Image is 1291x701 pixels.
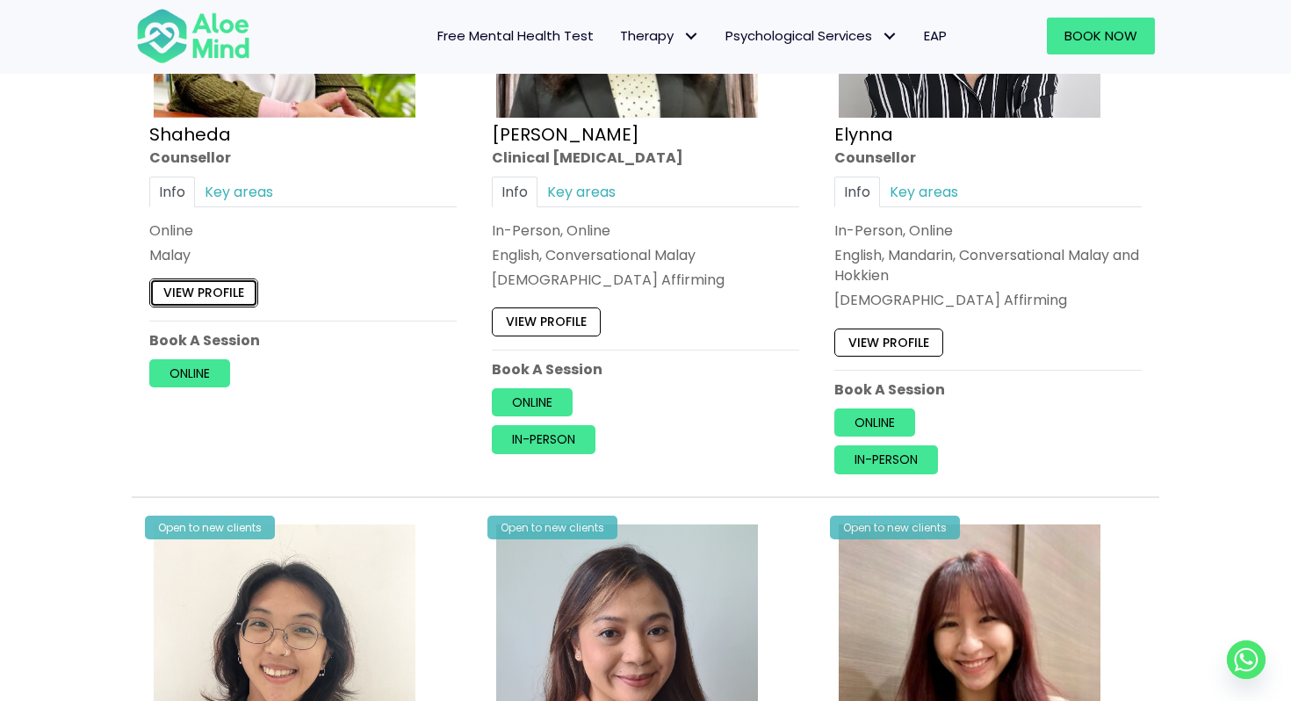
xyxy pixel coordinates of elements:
[492,177,537,207] a: Info
[492,148,799,168] div: Clinical [MEDICAL_DATA]
[437,26,594,45] span: Free Mental Health Test
[834,122,893,147] a: Elynna
[149,177,195,207] a: Info
[607,18,712,54] a: TherapyTherapy: submenu
[1227,640,1266,679] a: Whatsapp
[149,359,230,387] a: Online
[149,220,457,241] div: Online
[492,271,799,291] div: [DEMOGRAPHIC_DATA] Affirming
[195,177,283,207] a: Key areas
[712,18,911,54] a: Psychological ServicesPsychological Services: submenu
[911,18,960,54] a: EAP
[492,359,799,379] p: Book A Session
[492,426,595,454] a: In-person
[149,330,457,350] p: Book A Session
[620,26,699,45] span: Therapy
[492,388,573,416] a: Online
[924,26,947,45] span: EAP
[149,122,231,147] a: Shaheda
[136,7,250,65] img: Aloe mind Logo
[834,220,1142,241] div: In-Person, Online
[273,18,960,54] nav: Menu
[492,220,799,241] div: In-Person, Online
[834,245,1142,285] p: English, Mandarin, Conversational Malay and Hokkien
[725,26,898,45] span: Psychological Services
[149,279,258,307] a: View profile
[492,245,799,265] p: English, Conversational Malay
[145,516,275,539] div: Open to new clients
[678,24,703,49] span: Therapy: submenu
[149,148,457,168] div: Counsellor
[834,148,1142,168] div: Counsellor
[880,177,968,207] a: Key areas
[424,18,607,54] a: Free Mental Health Test
[834,329,943,357] a: View profile
[492,308,601,336] a: View profile
[876,24,902,49] span: Psychological Services: submenu
[149,245,457,265] p: Malay
[1064,26,1137,45] span: Book Now
[834,177,880,207] a: Info
[537,177,625,207] a: Key areas
[834,291,1142,311] div: [DEMOGRAPHIC_DATA] Affirming
[834,408,915,437] a: Online
[834,446,938,474] a: In-person
[492,122,639,147] a: [PERSON_NAME]
[834,379,1142,400] p: Book A Session
[1047,18,1155,54] a: Book Now
[830,516,960,539] div: Open to new clients
[487,516,617,539] div: Open to new clients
